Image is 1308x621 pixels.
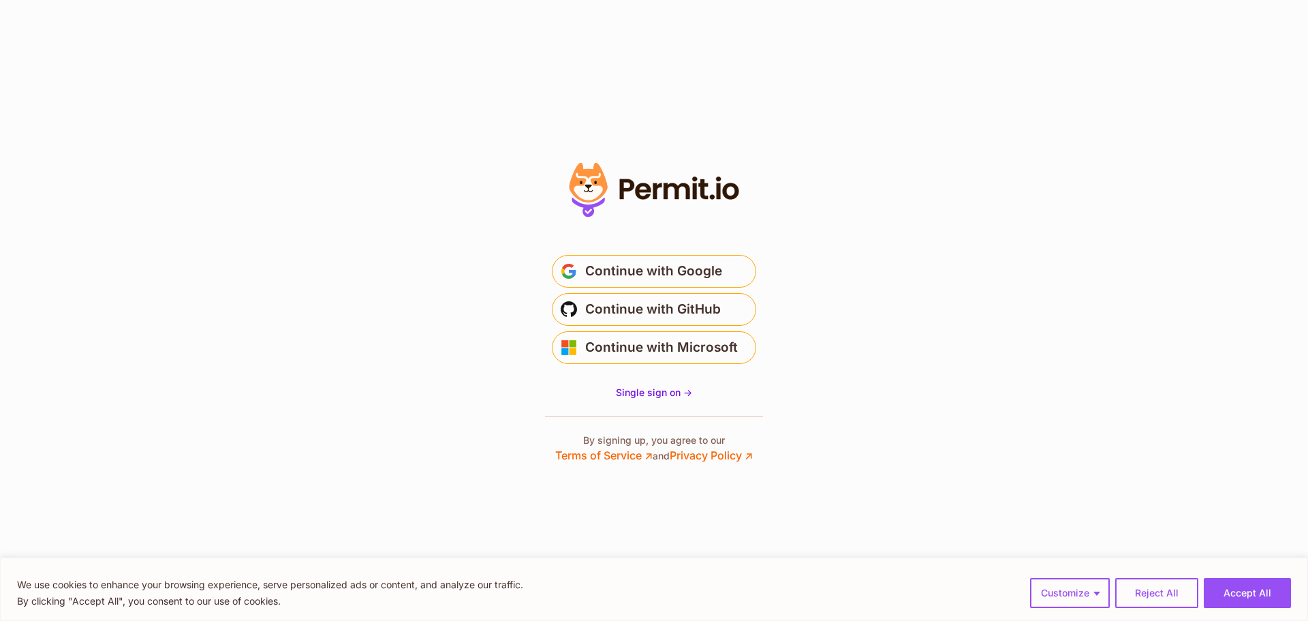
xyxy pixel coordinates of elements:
button: Continue with Microsoft [552,331,756,364]
span: Continue with Google [585,260,722,282]
p: By clicking "Accept All", you consent to our use of cookies. [17,593,523,609]
a: Single sign on -> [616,386,692,399]
span: Continue with GitHub [585,299,721,320]
p: We use cookies to enhance your browsing experience, serve personalized ads or content, and analyz... [17,577,523,593]
button: Customize [1030,578,1110,608]
p: By signing up, you agree to our and [555,434,753,464]
button: Reject All [1115,578,1198,608]
button: Continue with Google [552,255,756,288]
button: Continue with GitHub [552,293,756,326]
button: Accept All [1204,578,1291,608]
a: Privacy Policy ↗ [670,449,753,462]
span: Single sign on -> [616,387,692,398]
span: Continue with Microsoft [585,337,738,359]
a: Terms of Service ↗ [555,449,653,462]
